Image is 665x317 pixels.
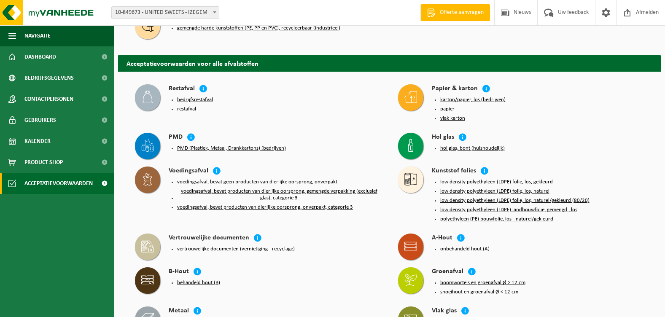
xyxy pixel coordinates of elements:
[440,246,490,253] button: onbehandeld hout (A)
[440,179,553,185] button: low density polyethyleen (LDPE) folie, los, gekleurd
[432,234,452,243] h4: A-Hout
[177,97,213,103] button: bedrijfsrestafval
[440,207,577,213] button: low density polyethyleen (LDPE) landbouwfolie, gemengd , los
[440,279,525,286] button: boomwortels en groenafval Ø > 12 cm
[177,106,196,113] button: restafval
[24,67,74,89] span: Bedrijfsgegevens
[420,4,490,21] a: Offerte aanvragen
[169,133,183,142] h4: PMD
[111,6,219,19] span: 10-849673 - UNITED SWEETS - IZEGEM
[24,46,56,67] span: Dashboard
[24,25,51,46] span: Navigatie
[440,97,506,103] button: karton/papier, los (bedrijven)
[177,179,337,185] button: voedingsafval, bevat geen producten van dierlijke oorsprong, onverpakt
[440,289,518,296] button: snoeihout en groenafval Ø < 12 cm
[112,7,219,19] span: 10-849673 - UNITED SWEETS - IZEGEM
[169,84,195,94] h4: Restafval
[432,167,476,176] h4: Kunststof folies
[24,173,93,194] span: Acceptatievoorwaarden
[440,197,590,204] button: low density polyethyleen (LDPE) folie, los, naturel/gekleurd (80/20)
[169,306,189,316] h4: Metaal
[177,204,353,211] button: voedingsafval, bevat producten van dierlijke oorsprong, onverpakt, categorie 3
[432,133,454,142] h4: Hol glas
[177,279,220,286] button: behandeld hout (B)
[432,306,457,316] h4: Vlak glas
[24,110,56,131] span: Gebruikers
[440,188,549,195] button: low density polyethyleen (LDPE) folie, los, naturel
[438,8,486,17] span: Offerte aanvragen
[177,188,381,201] button: voedingsafval, bevat producten van dierlijke oorsprong, gemengde verpakking (exclusief glas), cat...
[440,145,505,152] button: hol glas, bont (huishoudelijk)
[440,115,465,122] button: vlak karton
[24,131,51,152] span: Kalender
[432,267,463,277] h4: Groenafval
[24,152,63,173] span: Product Shop
[440,216,553,223] button: polyethyleen (PE) bouwfolie, los - naturel/gekleurd
[177,25,340,32] button: gemengde harde kunststoffen (PE, PP en PVC), recycleerbaar (industrieel)
[440,106,455,113] button: papier
[118,55,661,71] h2: Acceptatievoorwaarden voor alle afvalstoffen
[177,145,286,152] button: PMD (Plastiek, Metaal, Drankkartons) (bedrijven)
[169,234,249,243] h4: Vertrouwelijke documenten
[169,167,208,176] h4: Voedingsafval
[24,89,73,110] span: Contactpersonen
[169,267,189,277] h4: B-Hout
[177,246,295,253] button: vertrouwelijke documenten (vernietiging - recyclage)
[432,84,478,94] h4: Papier & karton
